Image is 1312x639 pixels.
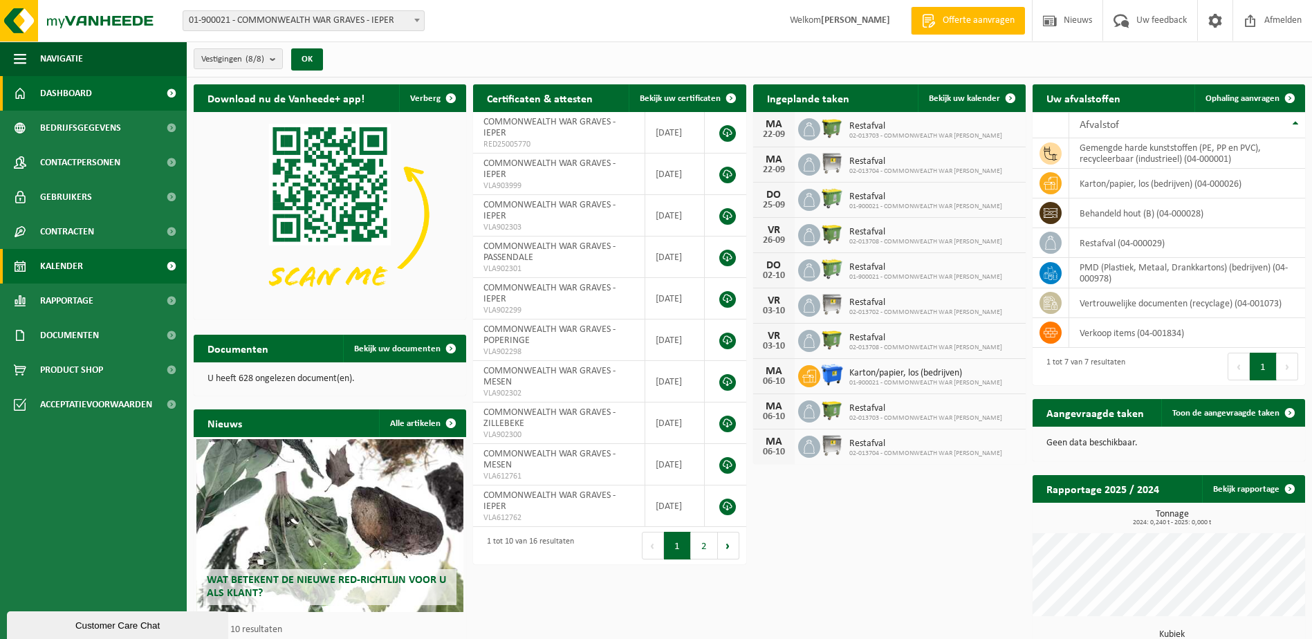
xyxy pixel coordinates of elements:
[483,158,616,180] span: COMMONWEALTH WAR GRAVES - IEPER
[760,260,788,271] div: DO
[201,49,264,70] span: Vestigingen
[183,11,424,30] span: 01-900021 - COMMONWEALTH WAR GRAVES - IEPER
[1161,399,1304,427] a: Toon de aangevraagde taken
[40,284,93,318] span: Rapportage
[1046,438,1291,448] p: Geen data beschikbaar.
[1040,351,1125,382] div: 1 tot 7 van 7 resultaten
[399,84,465,112] button: Verberg
[1277,353,1298,380] button: Next
[194,409,256,436] h2: Nieuws
[1040,510,1305,526] h3: Tonnage
[207,575,446,599] span: Wat betekent de nieuwe RED-richtlijn voor u als klant?
[483,200,616,221] span: COMMONWEALTH WAR GRAVES - IEPER
[194,48,283,69] button: Vestigingen(8/8)
[483,346,634,358] span: VLA902298
[410,94,441,103] span: Verberg
[760,119,788,130] div: MA
[645,319,705,361] td: [DATE]
[760,295,788,306] div: VR
[40,318,99,353] span: Documenten
[40,145,120,180] span: Contactpersonen
[821,15,890,26] strong: [PERSON_NAME]
[849,167,1002,176] span: 02-013704 - COMMONWEALTH WAR [PERSON_NAME]
[1194,84,1304,112] a: Ophaling aanvragen
[1069,228,1305,258] td: restafval (04-000029)
[194,335,282,362] h2: Documenten
[1069,198,1305,228] td: behandeld hout (B) (04-000028)
[849,308,1002,317] span: 02-013702 - COMMONWEALTH WAR [PERSON_NAME]
[1250,353,1277,380] button: 1
[664,532,691,559] button: 1
[645,195,705,237] td: [DATE]
[849,379,1002,387] span: 01-900021 - COMMONWEALTH WAR [PERSON_NAME]
[849,273,1002,281] span: 01-900021 - COMMONWEALTH WAR [PERSON_NAME]
[760,306,788,316] div: 03-10
[849,438,1002,450] span: Restafval
[753,84,863,111] h2: Ingeplande taken
[760,412,788,422] div: 06-10
[483,324,616,346] span: COMMONWEALTH WAR GRAVES - POPERINGE
[820,398,844,422] img: WB-1100-HPE-GN-51
[760,342,788,351] div: 03-10
[645,112,705,154] td: [DATE]
[760,154,788,165] div: MA
[40,76,92,111] span: Dashboard
[40,387,152,422] span: Acceptatievoorwaarden
[929,94,1000,103] span: Bekijk uw kalender
[849,227,1002,238] span: Restafval
[849,368,1002,379] span: Karton/papier, los (bedrijven)
[1069,288,1305,318] td: vertrouwelijke documenten (recyclage) (04-001073)
[1033,84,1134,111] h2: Uw afvalstoffen
[849,192,1002,203] span: Restafval
[1033,475,1173,502] h2: Rapportage 2025 / 2024
[849,414,1002,423] span: 02-013703 - COMMONWEALTH WAR [PERSON_NAME]
[483,490,616,512] span: COMMONWEALTH WAR GRAVES - IEPER
[483,241,616,263] span: COMMONWEALTH WAR GRAVES - PASSENDALE
[718,532,739,559] button: Next
[820,293,844,316] img: WB-1100-GAL-GY-02
[1205,94,1279,103] span: Ophaling aanvragen
[820,151,844,175] img: WB-1100-GAL-GY-02
[1080,120,1119,131] span: Afvalstof
[483,222,634,233] span: VLA902303
[483,366,616,387] span: COMMONWEALTH WAR GRAVES - MESEN
[849,262,1002,273] span: Restafval
[820,257,844,281] img: WB-0660-HPE-GN-50
[483,388,634,399] span: VLA902302
[483,449,616,470] span: COMMONWEALTH WAR GRAVES - MESEN
[760,189,788,201] div: DO
[820,187,844,210] img: WB-0660-HPE-GN-50
[40,214,94,249] span: Contracten
[760,271,788,281] div: 02-10
[760,130,788,140] div: 22-09
[645,444,705,485] td: [DATE]
[820,363,844,387] img: WB-1100-HPE-BE-01
[849,156,1002,167] span: Restafval
[849,403,1002,414] span: Restafval
[849,132,1002,140] span: 02-013703 - COMMONWEALTH WAR [PERSON_NAME]
[343,335,465,362] a: Bekijk uw documenten
[483,305,634,316] span: VLA902299
[849,344,1002,352] span: 02-013708 - COMMONWEALTH WAR [PERSON_NAME]
[483,180,634,192] span: VLA903999
[645,154,705,195] td: [DATE]
[207,374,452,384] p: U heeft 628 ongelezen document(en).
[483,429,634,441] span: VLA902300
[629,84,745,112] a: Bekijk uw certificaten
[379,409,465,437] a: Alle artikelen
[820,434,844,457] img: WB-1100-GAL-GY-02
[760,165,788,175] div: 22-09
[918,84,1024,112] a: Bekijk uw kalender
[1069,169,1305,198] td: karton/papier, los (bedrijven) (04-000026)
[40,111,121,145] span: Bedrijfsgegevens
[483,283,616,304] span: COMMONWEALTH WAR GRAVES - IEPER
[760,447,788,457] div: 06-10
[640,94,721,103] span: Bekijk uw certificaten
[40,41,83,76] span: Navigatie
[207,625,459,635] p: 1 van 10 resultaten
[911,7,1025,35] a: Offerte aanvragen
[7,609,231,639] iframe: chat widget
[760,225,788,236] div: VR
[483,117,616,138] span: COMMONWEALTH WAR GRAVES - IEPER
